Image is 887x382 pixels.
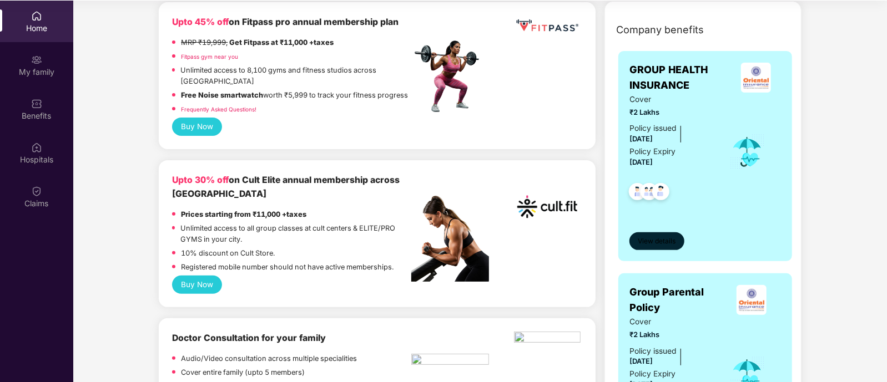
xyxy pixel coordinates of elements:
[629,329,714,340] span: ₹2 Lakhs
[647,180,674,207] img: svg+xml;base64,PHN2ZyB4bWxucz0iaHR0cDovL3d3dy53My5vcmcvMjAwMC9zdmciIHdpZHRoPSI0OC45NDMiIGhlaWdodD...
[514,16,581,36] img: fppp.png
[172,175,400,199] b: on Cult Elite annual membership across [GEOGRAPHIC_DATA]
[172,17,399,27] b: on Fitpass pro annual membership plan
[181,353,357,364] p: Audio/Video consultation across multiple specialities
[629,94,714,106] span: Cover
[181,91,263,99] strong: Free Noise smartwatch
[181,53,238,60] a: Fitpass gym near you
[629,357,653,365] span: [DATE]
[181,210,306,218] strong: Prices starting from ₹11,000 +taxes
[31,54,42,65] img: svg+xml;base64,PHN2ZyB3aWR0aD0iMjAiIGhlaWdodD0iMjAiIHZpZXdCb3g9IjAgMCAyMCAyMCIgZmlsbD0ibm9uZSIgeG...
[629,345,676,358] div: Policy issued
[172,118,221,136] button: Buy Now
[624,180,651,207] img: svg+xml;base64,PHN2ZyB4bWxucz0iaHR0cDovL3d3dy53My5vcmcvMjAwMC9zdmciIHdpZHRoPSI0OC45NDMiIGhlaWdodD...
[172,333,326,343] b: Doctor Consultation for your family
[636,180,663,207] img: svg+xml;base64,PHN2ZyB4bWxucz0iaHR0cDovL3d3dy53My5vcmcvMjAwMC9zdmciIHdpZHRoPSI0OC45MTUiIGhlaWdodD...
[181,106,256,113] a: Frequently Asked Questions!
[181,262,394,273] p: Registered mobile number should not have active memberships.
[629,146,676,158] div: Policy Expiry
[514,174,581,240] img: cult.png
[229,38,334,47] strong: Get Fitpass at ₹11,000 +taxes
[629,135,653,143] span: [DATE]
[411,38,489,115] img: fpp.png
[629,158,653,166] span: [DATE]
[180,223,411,245] p: Unlimited access to all group classes at cult centers & ELITE/PRO GYMS in your city.
[741,63,771,93] img: insurerLogo
[629,107,714,118] span: ₹2 Lakhs
[411,196,489,282] img: pc2.png
[172,17,229,27] b: Upto 45% off
[31,142,42,153] img: svg+xml;base64,PHN2ZyBpZD0iSG9zcGl0YWxzIiB4bWxucz0iaHR0cDovL3d3dy53My5vcmcvMjAwMC9zdmciIHdpZHRoPS...
[629,123,676,135] div: Policy issued
[181,38,228,47] del: MRP ₹19,999,
[629,368,676,380] div: Policy Expiry
[638,236,676,247] span: View details
[737,285,767,315] img: insurerLogo
[181,248,275,259] p: 10% discount on Cult Store.
[411,354,489,368] img: pngtree-physiotherapy-physiotherapist-rehab-disability-stretching-png-image_6063262.png
[180,65,411,87] p: Unlimited access to 8,100 gyms and fitness studios across [GEOGRAPHIC_DATA]
[629,62,731,94] span: GROUP HEALTH INSURANCE
[31,11,42,22] img: svg+xml;base64,PHN2ZyBpZD0iSG9tZSIgeG1sbnM9Imh0dHA6Ly93d3cudzMub3JnLzIwMDAvc3ZnIiB3aWR0aD0iMjAiIG...
[172,175,229,185] b: Upto 30% off
[514,332,581,346] img: physica%20-%20Edited.png
[616,22,704,38] span: Company benefits
[181,90,408,101] p: worth ₹5,999 to track your fitness progress
[181,367,305,378] p: Cover entire family (upto 5 members)
[629,232,684,250] button: View details
[31,186,42,197] img: svg+xml;base64,PHN2ZyBpZD0iQ2xhaW0iIHhtbG5zPSJodHRwOi8vd3d3LnczLm9yZy8yMDAwL3N2ZyIgd2lkdGg9IjIwIi...
[31,98,42,109] img: svg+xml;base64,PHN2ZyBpZD0iQmVuZWZpdHMiIHhtbG5zPSJodHRwOi8vd3d3LnczLm9yZy8yMDAwL3N2ZyIgd2lkdGg9Ij...
[729,134,765,170] img: icon
[629,284,723,316] span: Group Parental Policy
[172,276,221,294] button: Buy Now
[629,316,714,328] span: Cover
